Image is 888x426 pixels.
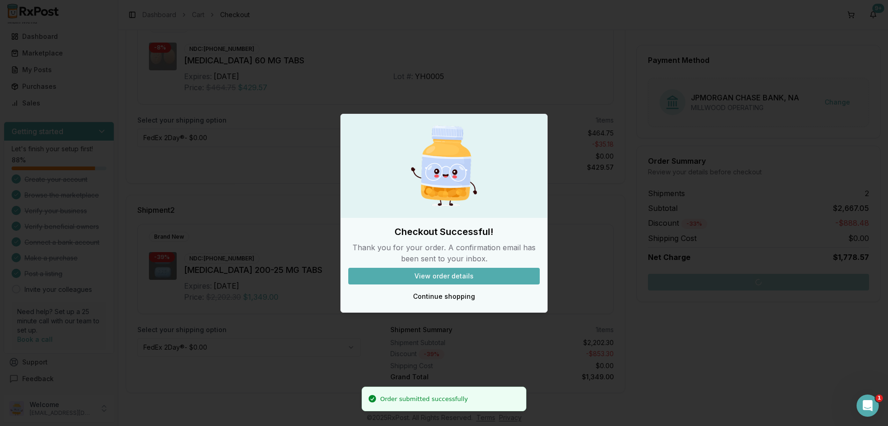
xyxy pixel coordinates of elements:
[857,395,879,417] iframe: Intercom live chat
[876,395,883,402] span: 1
[348,268,540,284] button: View order details
[400,122,488,210] img: Happy Pill Bottle
[348,225,540,238] h2: Checkout Successful!
[348,288,540,305] button: Continue shopping
[348,242,540,264] p: Thank you for your order. A confirmation email has been sent to your inbox.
